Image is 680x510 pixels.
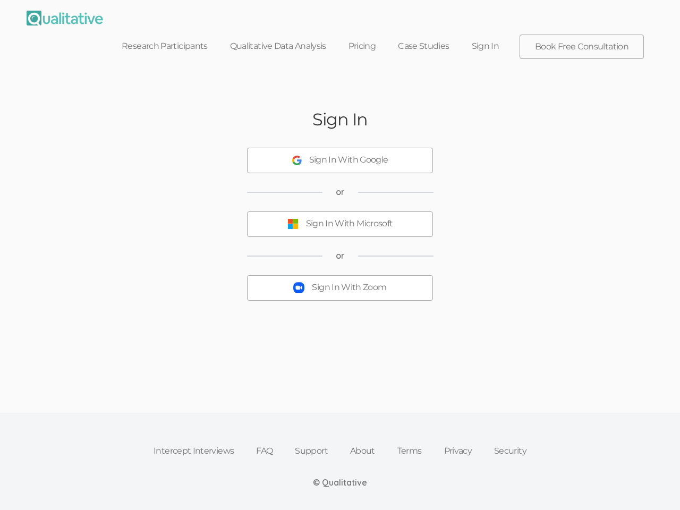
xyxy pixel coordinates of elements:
[313,477,367,489] div: © Qualitative
[627,459,680,510] iframe: Chat Widget
[386,439,433,463] a: Terms
[292,156,302,165] img: Sign In With Google
[336,186,345,198] span: or
[284,439,339,463] a: Support
[27,11,103,25] img: Qualitative
[219,35,337,58] a: Qualitative Data Analysis
[312,282,386,294] div: Sign In With Zoom
[245,439,284,463] a: FAQ
[287,218,299,229] img: Sign In With Microsoft
[433,439,483,463] a: Privacy
[337,35,387,58] a: Pricing
[247,275,433,301] button: Sign In With Zoom
[142,439,245,463] a: Intercept Interviews
[312,110,368,129] h2: Sign In
[339,439,386,463] a: About
[520,35,643,58] a: Book Free Consultation
[293,282,304,293] img: Sign In With Zoom
[306,218,393,230] div: Sign In With Microsoft
[309,154,388,166] div: Sign In With Google
[483,439,538,463] a: Security
[247,211,433,237] button: Sign In With Microsoft
[247,148,433,173] button: Sign In With Google
[461,35,511,58] a: Sign In
[336,250,345,262] span: or
[110,35,219,58] a: Research Participants
[387,35,460,58] a: Case Studies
